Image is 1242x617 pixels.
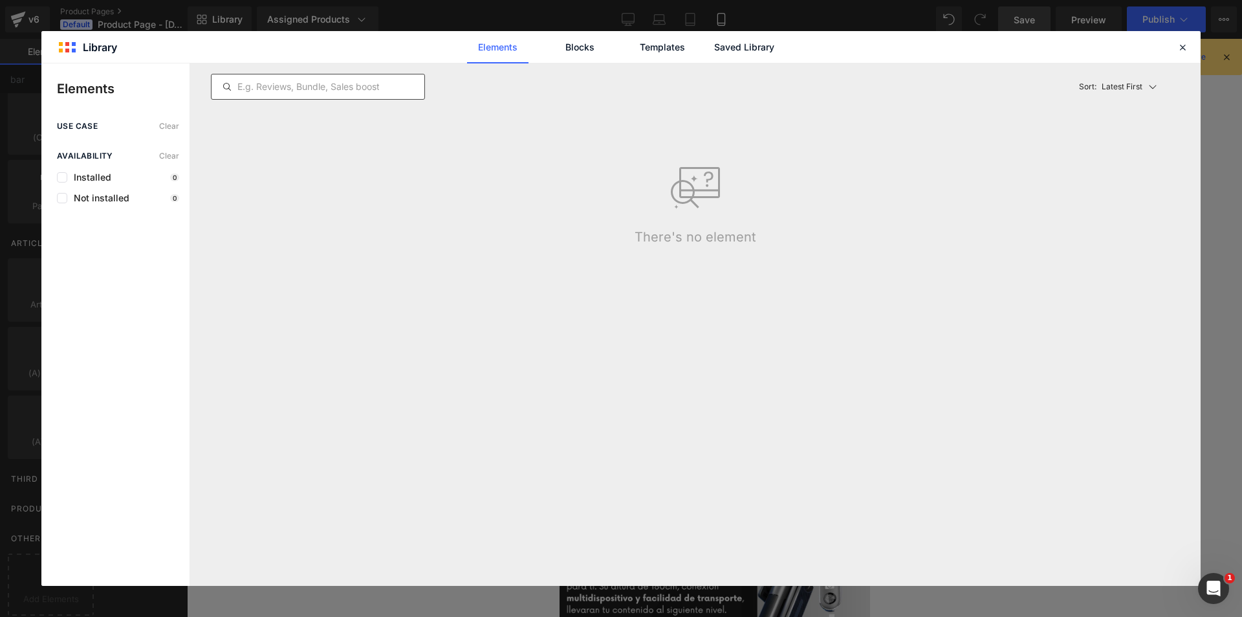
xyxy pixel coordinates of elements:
[67,193,129,203] span: Not installed
[170,174,179,181] p: 0
[212,79,424,95] input: E.g. Reviews, Bundle, Sales boost...
[57,79,190,98] p: Elements
[467,31,528,63] a: Elements
[159,151,179,161] span: Clear
[549,31,611,63] a: Blocks
[170,194,179,202] p: 0
[1079,82,1096,91] span: Sort:
[1102,81,1142,93] p: Latest First
[67,172,111,183] span: Installed
[57,122,98,131] span: use case
[631,31,693,63] a: Templates
[1074,74,1181,100] button: Latest FirstSort:Latest First
[159,122,179,131] span: Clear
[1198,573,1229,604] iframe: Intercom live chat
[714,31,775,63] a: Saved Library
[57,151,113,161] span: Availability
[1225,573,1235,583] span: 1
[635,229,756,245] p: There's no element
